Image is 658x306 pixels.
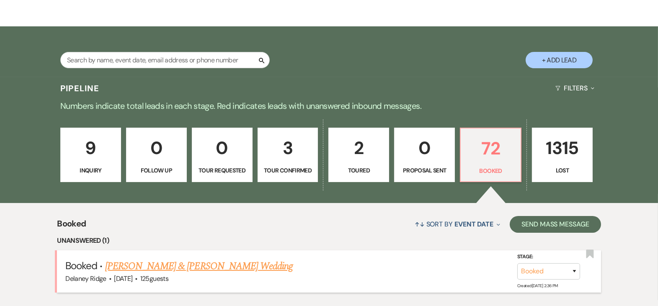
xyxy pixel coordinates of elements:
[126,128,187,182] a: 0Follow Up
[466,166,516,175] p: Booked
[460,128,521,182] a: 72Booked
[105,259,293,274] a: [PERSON_NAME] & [PERSON_NAME] Wedding
[400,134,449,162] p: 0
[263,134,313,162] p: 3
[197,166,247,175] p: Tour Requested
[466,134,516,162] p: 72
[132,134,181,162] p: 0
[415,220,425,229] span: ↑↓
[140,274,168,283] span: 125 guests
[65,274,106,283] span: Delaney Ridge
[517,283,558,288] span: Created: [DATE] 2:36 PM
[65,259,97,272] span: Booked
[60,128,121,182] a: 9Inquiry
[537,134,587,162] p: 1315
[258,128,318,182] a: 3Tour Confirmed
[114,274,132,283] span: [DATE]
[197,134,247,162] p: 0
[263,166,313,175] p: Tour Confirmed
[334,134,384,162] p: 2
[132,166,181,175] p: Follow Up
[552,77,598,99] button: Filters
[328,128,389,182] a: 2Toured
[400,166,449,175] p: Proposal Sent
[517,252,580,262] label: Stage:
[60,52,270,68] input: Search by name, event date, email address or phone number
[537,166,587,175] p: Lost
[60,82,100,94] h3: Pipeline
[28,99,631,113] p: Numbers indicate total leads in each stage. Red indicates leads with unanswered inbound messages.
[66,166,116,175] p: Inquiry
[57,235,601,246] li: Unanswered (1)
[526,52,593,68] button: + Add Lead
[192,128,253,182] a: 0Tour Requested
[454,220,493,229] span: Event Date
[411,213,503,235] button: Sort By Event Date
[532,128,593,182] a: 1315Lost
[57,217,86,235] span: Booked
[66,134,116,162] p: 9
[510,216,601,233] button: Send Mass Message
[334,166,384,175] p: Toured
[394,128,455,182] a: 0Proposal Sent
